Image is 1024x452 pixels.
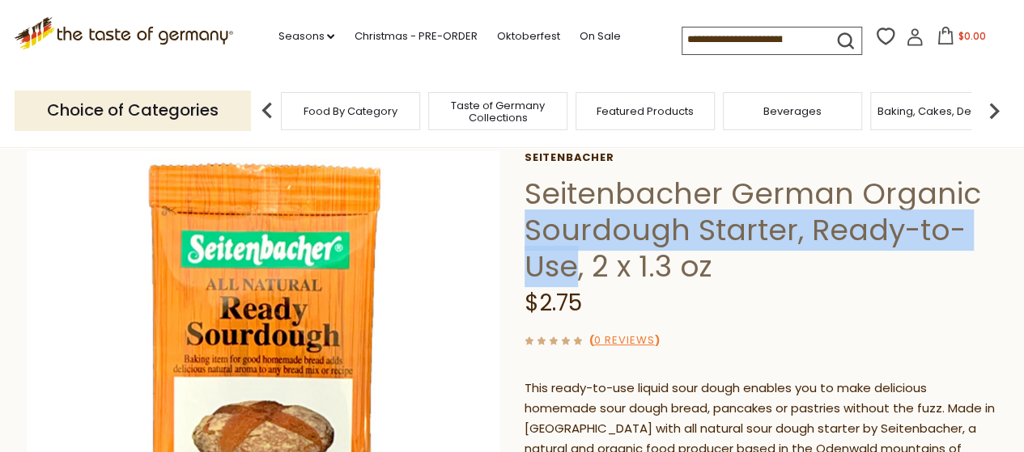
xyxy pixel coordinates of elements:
p: Choice of Categories [15,91,251,130]
a: On Sale [579,27,620,45]
a: Seasons [278,27,334,45]
a: 0 Reviews [593,332,654,349]
span: $2.75 [525,287,582,319]
a: Seitenbacher [525,151,998,164]
span: ( ) [588,332,659,348]
a: Christmas - PRE-ORDER [354,27,477,45]
span: $0.00 [958,29,985,43]
a: Taste of Germany Collections [433,99,563,124]
a: Baking, Cakes, Desserts [877,105,1003,117]
a: Beverages [763,105,822,117]
button: $0.00 [927,27,996,51]
a: Food By Category [304,105,397,117]
a: Oktoberfest [496,27,559,45]
img: next arrow [978,95,1010,127]
h1: Seitenbacher German Organic Sourdough Starter, Ready-to-Use, 2 x 1.3 oz [525,175,998,285]
a: Featured Products [597,105,694,117]
img: previous arrow [251,95,283,127]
